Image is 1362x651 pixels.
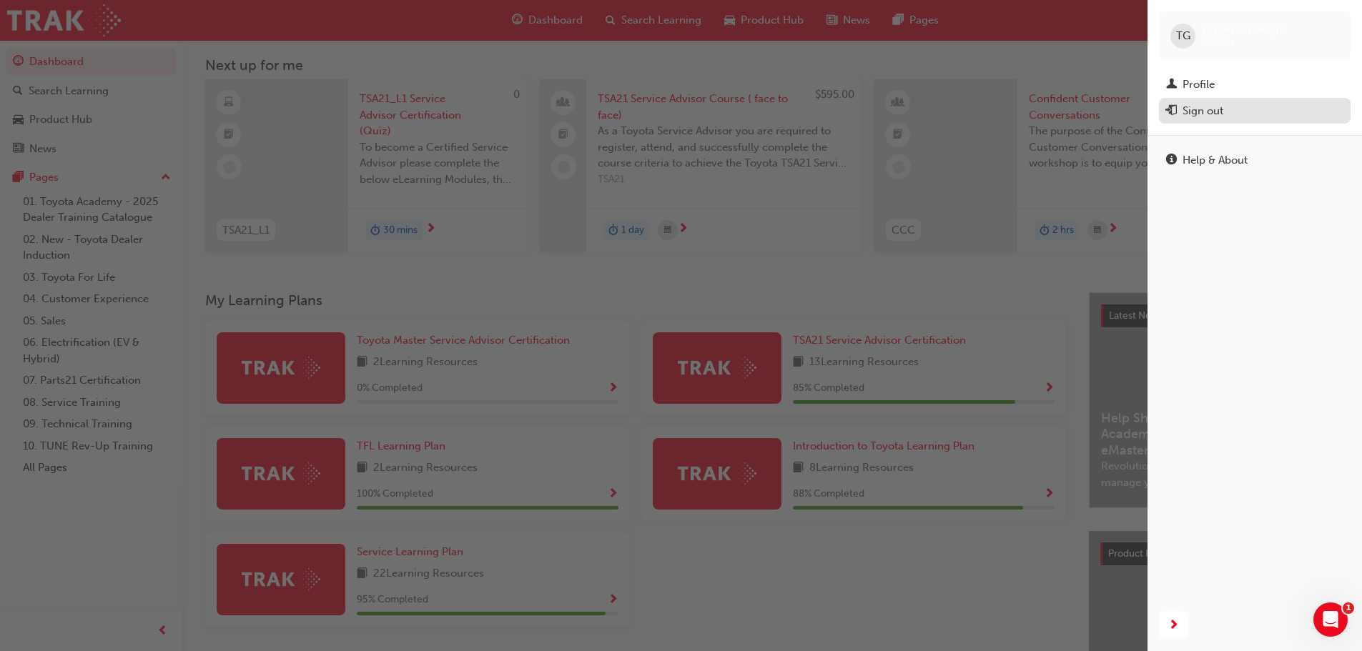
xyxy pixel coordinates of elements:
iframe: Intercom live chat [1313,602,1348,637]
span: Taylah Grenenger [1201,23,1289,36]
div: Profile [1183,76,1215,93]
button: Sign out [1159,98,1351,124]
span: 1 [1343,602,1354,614]
span: 659651 [1201,36,1234,49]
span: man-icon [1166,79,1177,91]
a: Help & About [1159,147,1351,174]
span: next-icon [1168,617,1179,635]
a: Profile [1159,71,1351,98]
div: Help & About [1183,152,1248,169]
span: TG [1176,28,1190,44]
span: info-icon [1166,154,1177,167]
div: Sign out [1183,103,1223,119]
span: exit-icon [1166,105,1177,118]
